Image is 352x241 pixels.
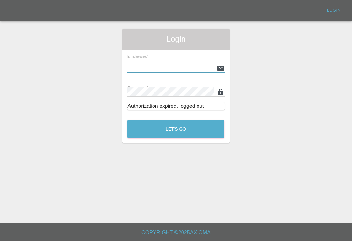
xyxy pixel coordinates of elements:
span: Email [127,54,148,58]
small: (required) [148,86,164,90]
span: Login [127,34,224,44]
h6: Copyright © 2025 Axioma [5,228,347,237]
span: Password [127,85,164,91]
button: Let's Go [127,120,224,138]
small: (required) [136,55,148,58]
a: Login [323,6,344,16]
div: Authorization expired, logged out [127,102,224,110]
